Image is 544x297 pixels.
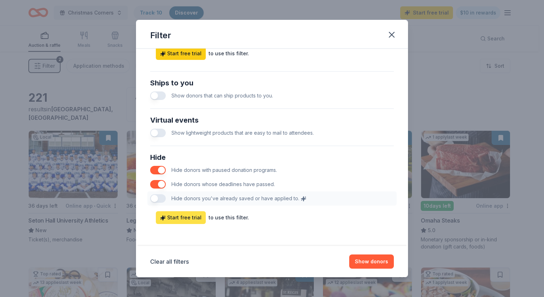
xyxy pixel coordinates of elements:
[209,213,249,222] div: to use this filter.
[160,49,202,58] span: Start free trial
[171,93,273,99] span: Show donors that can ship products to you.
[156,47,206,60] a: Start free trial
[150,30,171,41] div: Filter
[349,254,394,269] button: Show donors
[209,49,249,58] div: to use this filter.
[150,152,394,163] div: Hide
[150,114,394,126] div: Virtual events
[156,211,206,224] a: Start free trial
[171,181,275,187] span: Hide donors whose deadlines have passed.
[171,130,314,136] span: Show lightweight products that are easy to mail to attendees.
[150,257,189,266] button: Clear all filters
[150,77,394,89] div: Ships to you
[160,213,202,222] span: Start free trial
[171,167,277,173] span: Hide donors with paused donation programs.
